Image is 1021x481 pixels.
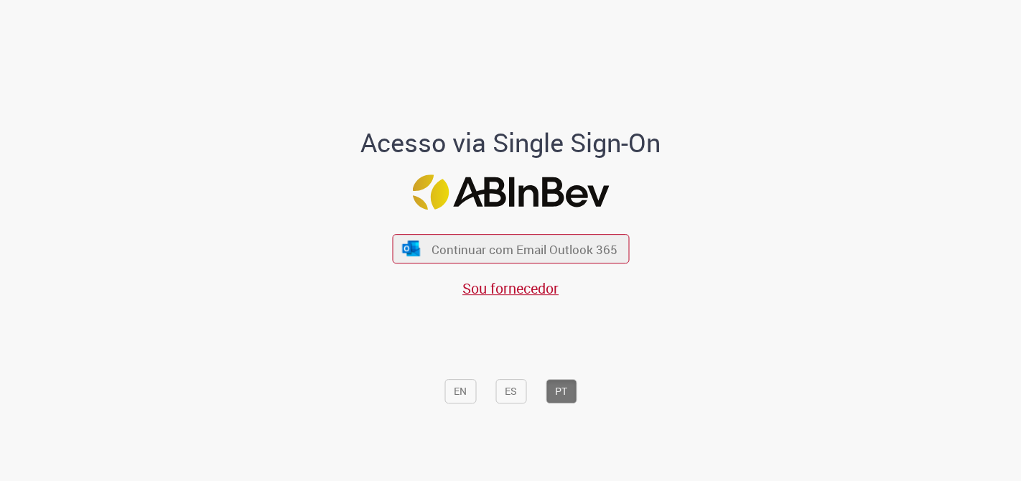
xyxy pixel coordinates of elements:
span: Continuar com Email Outlook 365 [432,240,617,257]
button: ícone Azure/Microsoft 360 Continuar com Email Outlook 365 [392,234,629,263]
h1: Acesso via Single Sign-On [312,129,710,157]
button: ES [495,379,526,403]
img: ícone Azure/Microsoft 360 [401,241,421,256]
img: Logo ABInBev [412,174,609,210]
button: EN [444,379,476,403]
a: Sou fornecedor [462,279,559,298]
button: PT [546,379,577,403]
